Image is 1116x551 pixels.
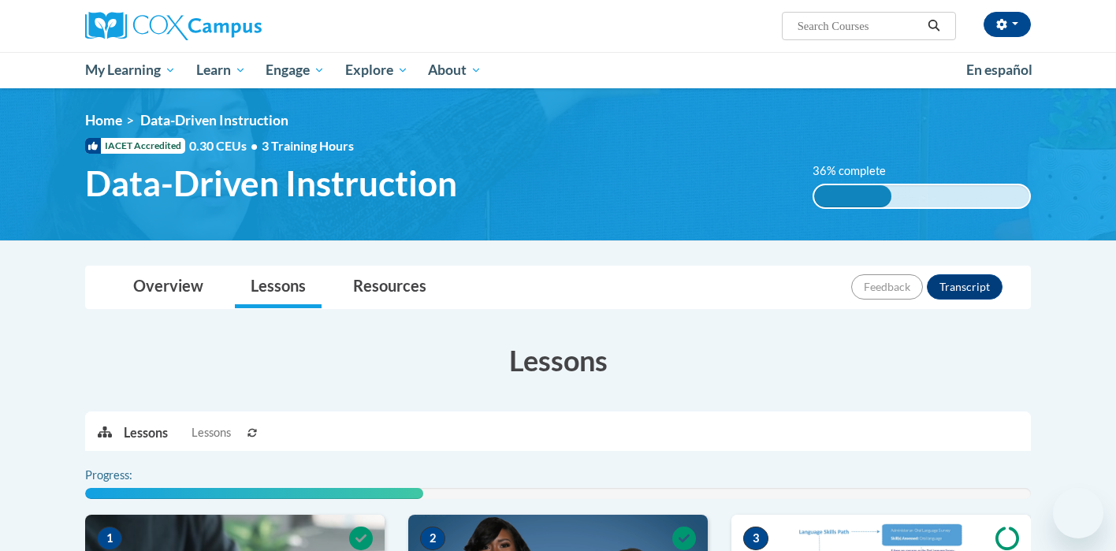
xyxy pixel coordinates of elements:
[418,52,493,88] a: About
[97,527,122,550] span: 1
[966,61,1032,78] span: En español
[124,424,168,441] p: Lessons
[85,112,122,128] a: Home
[251,138,258,153] span: •
[420,527,445,550] span: 2
[85,12,385,40] a: Cox Campus
[255,52,335,88] a: Engage
[85,138,185,154] span: IACET Accredited
[956,54,1043,87] a: En español
[851,274,923,300] button: Feedback
[140,112,288,128] span: Data-Driven Instruction
[75,52,186,88] a: My Learning
[85,61,176,80] span: My Learning
[922,17,946,35] button: Search
[927,274,1003,300] button: Transcript
[196,61,246,80] span: Learn
[85,341,1031,380] h3: Lessons
[85,12,262,40] img: Cox Campus
[743,527,768,550] span: 3
[1053,488,1103,538] iframe: Button to launch messaging window
[192,424,231,441] span: Lessons
[186,52,256,88] a: Learn
[337,266,442,308] a: Resources
[235,266,322,308] a: Lessons
[262,138,354,153] span: 3 Training Hours
[984,12,1031,37] button: Account Settings
[428,61,482,80] span: About
[266,61,325,80] span: Engage
[85,467,176,484] label: Progress:
[85,162,457,204] span: Data-Driven Instruction
[189,137,262,155] span: 0.30 CEUs
[813,162,903,180] label: 36% complete
[117,266,219,308] a: Overview
[345,61,408,80] span: Explore
[814,185,891,207] div: 36% complete
[61,52,1055,88] div: Main menu
[335,52,418,88] a: Explore
[796,17,922,35] input: Search Courses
